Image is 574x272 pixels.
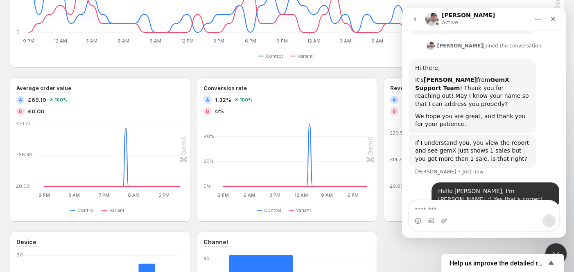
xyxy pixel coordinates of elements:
[243,192,255,198] text: 6 AM
[450,258,556,268] button: Show survey - Help us improve the detailed report for A/B campaigns
[70,205,98,215] button: Control
[206,109,209,114] h2: B
[402,8,566,238] iframe: Intercom live chat
[203,183,211,189] text: 0%
[23,38,34,44] text: 9 PM
[203,84,247,92] h3: Conversion rate
[28,107,44,115] span: £0.00
[54,97,68,102] span: 100 %
[203,238,228,246] h3: Channel
[203,158,214,164] text: 20%
[240,97,253,102] span: 100 %
[217,192,229,198] text: 9 PM
[266,53,283,59] span: Control
[16,29,20,35] text: 0
[307,38,321,44] text: 12 AM
[213,38,224,44] text: 3 PM
[109,207,124,214] span: Variant
[321,192,333,198] text: 9 AM
[245,38,256,44] text: 6 PM
[149,38,161,44] text: 9 AM
[16,252,23,258] text: 60
[289,205,314,215] button: Variant
[347,192,358,198] text: 6 PM
[294,192,307,198] text: 12 AM
[390,84,443,92] h3: Revenue per visitor
[298,53,313,59] span: Variant
[393,97,396,102] h2: A
[545,243,567,265] iframe: Intercom live chat
[257,205,285,215] button: Control
[269,192,280,198] text: 3 PM
[393,109,396,114] h2: B
[340,38,351,44] text: 3 AM
[290,51,316,61] button: Variant
[54,38,67,44] text: 12 AM
[16,183,30,189] text: £0.00
[264,207,281,214] span: Control
[128,192,140,198] text: 6 AM
[206,97,209,102] h2: A
[77,207,95,214] span: Control
[203,256,210,261] text: 80
[16,121,30,126] text: £73.77
[16,238,36,246] h3: Device
[16,152,32,158] text: £36.88
[28,96,46,104] span: £69.19
[19,109,22,114] h2: B
[158,192,169,198] text: 5 PM
[203,133,214,139] text: 40%
[390,183,404,189] text: £0.00
[215,107,224,115] span: 0%
[450,259,546,267] span: Help us improve the detailed report for A/B campaigns
[118,38,129,44] text: 6 AM
[68,192,80,198] text: 8 AM
[390,130,405,136] text: £29.51
[86,38,97,44] text: 3 AM
[38,192,50,198] text: 9 PM
[390,157,404,162] text: £14.75
[16,84,71,92] h3: Average order value
[102,205,128,215] button: Variant
[19,97,22,102] h2: A
[296,207,311,214] span: Variant
[258,51,286,61] button: Control
[276,38,288,44] text: 9 PM
[215,96,231,104] span: 1.32%
[181,38,194,44] text: 12 PM
[99,192,109,198] text: 7 PM
[371,38,383,44] text: 6 AM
